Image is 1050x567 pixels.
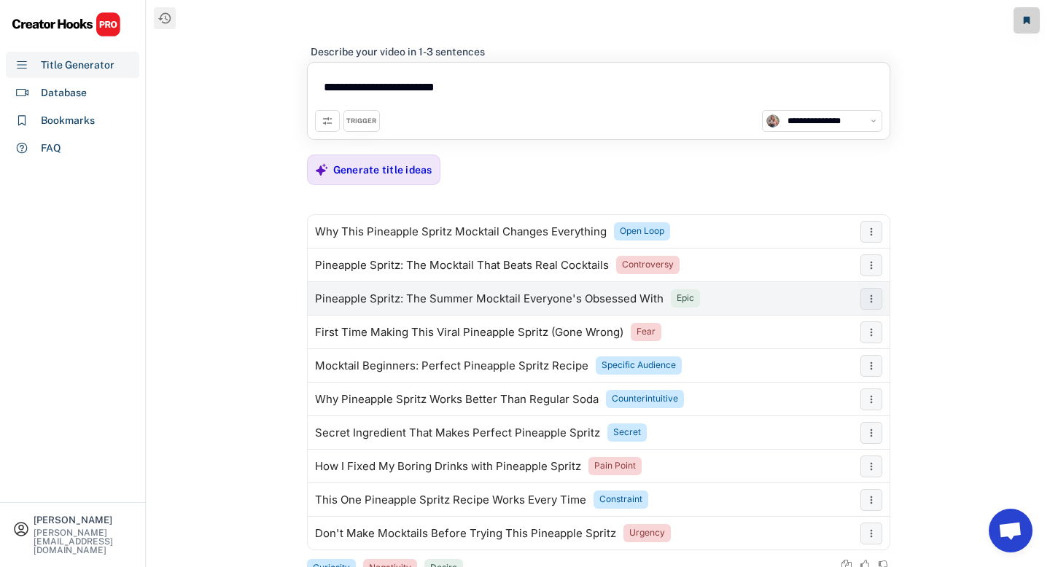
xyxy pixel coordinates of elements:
[346,117,376,126] div: TRIGGER
[637,326,656,338] div: Fear
[620,225,664,238] div: Open Loop
[315,427,600,439] div: Secret Ingredient That Makes Perfect Pineapple Spritz
[613,426,641,439] div: Secret
[41,85,87,101] div: Database
[315,259,609,271] div: Pineapple Spritz: The Mocktail That Beats Real Cocktails
[315,360,588,372] div: Mocktail Beginners: Perfect Pineapple Spritz Recipe
[629,527,665,539] div: Urgency
[41,58,114,73] div: Title Generator
[315,394,599,405] div: Why Pineapple Spritz Works Better Than Regular Soda
[34,528,133,555] div: [PERSON_NAME][EMAIL_ADDRESS][DOMAIN_NAME]
[34,515,133,525] div: [PERSON_NAME]
[333,163,432,176] div: Generate title ideas
[989,509,1032,552] a: Open chat
[315,494,586,506] div: This One Pineapple Spritz Recipe Works Every Time
[315,461,581,472] div: How I Fixed My Boring Drinks with Pineapple Spritz
[315,528,616,539] div: Don't Make Mocktails Before Trying This Pineapple Spritz
[315,326,623,338] div: First Time Making This Viral Pineapple Spritz (Gone Wrong)
[311,45,485,58] div: Describe your video in 1-3 sentences
[766,114,779,128] img: channels4_profile.jpg
[612,393,678,405] div: Counterintuitive
[622,259,674,271] div: Controversy
[315,226,607,238] div: Why This Pineapple Spritz Mocktail Changes Everything
[594,460,636,472] div: Pain Point
[677,292,694,305] div: Epic
[599,493,642,506] div: Constraint
[41,141,61,156] div: FAQ
[41,113,95,128] div: Bookmarks
[315,293,664,305] div: Pineapple Spritz: The Summer Mocktail Everyone's Obsessed With
[602,359,676,372] div: Specific Audience
[12,12,121,37] img: CHPRO%20Logo.svg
